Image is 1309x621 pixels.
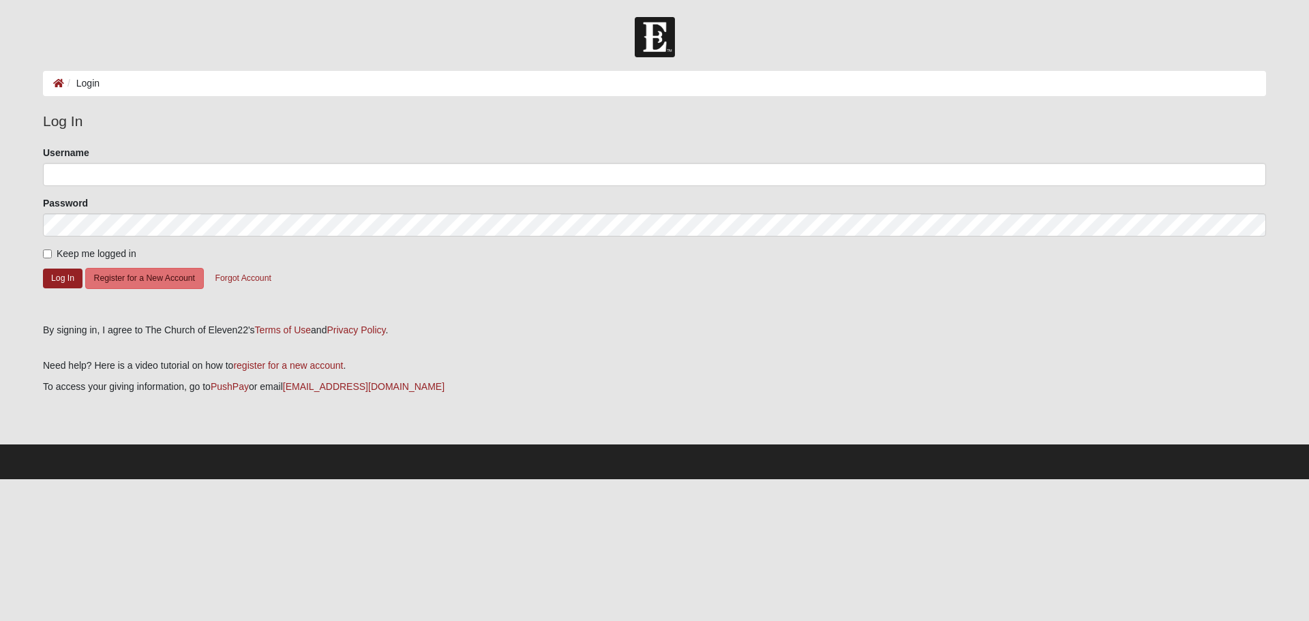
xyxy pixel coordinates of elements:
[635,17,675,57] img: Church of Eleven22 Logo
[327,324,385,335] a: Privacy Policy
[283,381,445,392] a: [EMAIL_ADDRESS][DOMAIN_NAME]
[233,360,343,371] a: register for a new account
[43,323,1266,337] div: By signing in, I agree to The Church of Eleven22's and .
[64,76,100,91] li: Login
[255,324,311,335] a: Terms of Use
[43,146,89,160] label: Username
[43,380,1266,394] p: To access your giving information, go to or email
[207,268,280,289] button: Forgot Account
[43,269,82,288] button: Log In
[43,359,1266,373] p: Need help? Here is a video tutorial on how to .
[57,248,136,259] span: Keep me logged in
[43,196,88,210] label: Password
[43,110,1266,132] legend: Log In
[85,268,204,289] button: Register for a New Account
[211,381,249,392] a: PushPay
[43,249,52,258] input: Keep me logged in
